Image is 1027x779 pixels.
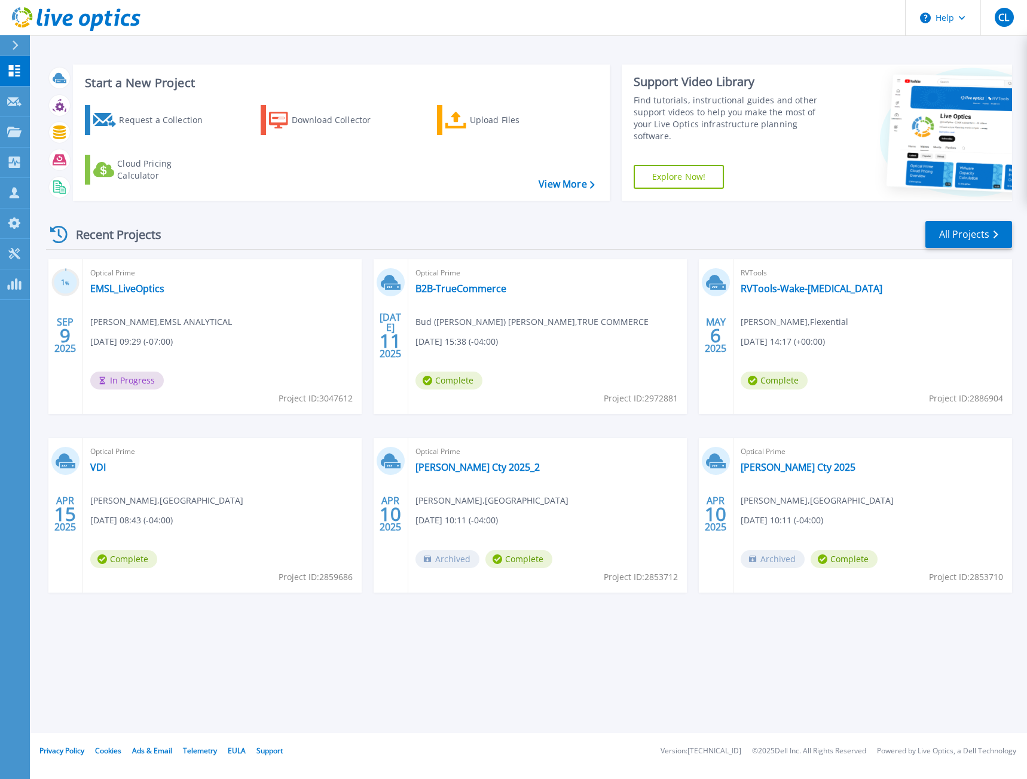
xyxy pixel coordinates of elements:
[634,165,725,189] a: Explore Now!
[379,314,402,357] div: [DATE] 2025
[415,335,498,348] span: [DATE] 15:38 (-04:00)
[634,94,832,142] div: Find tutorials, instructional guides and other support videos to help you make the most of your L...
[60,330,71,341] span: 9
[741,494,894,507] span: [PERSON_NAME] , [GEOGRAPHIC_DATA]
[634,74,832,90] div: Support Video Library
[741,315,848,329] span: [PERSON_NAME] , Flexential
[119,108,215,132] div: Request a Collection
[95,746,121,756] a: Cookies
[415,283,506,295] a: B2B-TrueCommerce
[54,314,77,357] div: SEP 2025
[741,283,882,295] a: RVTools-Wake-[MEDICAL_DATA]
[90,461,106,473] a: VDI
[90,283,164,295] a: EMSL_LiveOptics
[415,315,649,329] span: Bud ([PERSON_NAME]) [PERSON_NAME] , TRUE COMMERCE
[380,509,401,519] span: 10
[415,514,498,527] span: [DATE] 10:11 (-04:00)
[117,158,213,182] div: Cloud Pricing Calculator
[485,550,552,568] span: Complete
[741,335,825,348] span: [DATE] 14:17 (+00:00)
[741,372,808,390] span: Complete
[705,509,726,519] span: 10
[90,372,164,390] span: In Progress
[228,746,246,756] a: EULA
[415,445,680,458] span: Optical Prime
[379,492,402,536] div: APR 2025
[90,266,354,280] span: Optical Prime
[380,336,401,346] span: 11
[704,492,727,536] div: APR 2025
[539,179,594,190] a: View More
[85,155,218,185] a: Cloud Pricing Calculator
[90,315,232,329] span: [PERSON_NAME] , EMSL ANALYTICAL
[415,494,568,507] span: [PERSON_NAME] , [GEOGRAPHIC_DATA]
[261,105,394,135] a: Download Collector
[741,514,823,527] span: [DATE] 10:11 (-04:00)
[752,747,866,755] li: © 2025 Dell Inc. All Rights Reserved
[604,571,678,584] span: Project ID: 2853712
[85,76,594,90] h3: Start a New Project
[415,461,540,473] a: [PERSON_NAME] Cty 2025_2
[741,461,855,473] a: [PERSON_NAME] Cty 2025
[132,746,172,756] a: Ads & Email
[415,550,479,568] span: Archived
[437,105,570,135] a: Upload Files
[85,105,218,135] a: Request a Collection
[90,550,157,568] span: Complete
[704,314,727,357] div: MAY 2025
[661,747,741,755] li: Version: [TECHNICAL_ID]
[183,746,217,756] a: Telemetry
[65,280,69,286] span: %
[46,220,178,249] div: Recent Projects
[741,266,1005,280] span: RVTools
[292,108,387,132] div: Download Collector
[90,335,173,348] span: [DATE] 09:29 (-07:00)
[279,392,353,405] span: Project ID: 3047612
[741,445,1005,458] span: Optical Prime
[710,330,721,341] span: 6
[39,746,84,756] a: Privacy Policy
[925,221,1012,248] a: All Projects
[741,550,805,568] span: Archived
[929,571,1003,584] span: Project ID: 2853710
[998,13,1009,22] span: CL
[415,266,680,280] span: Optical Prime
[90,514,173,527] span: [DATE] 08:43 (-04:00)
[877,747,1016,755] li: Powered by Live Optics, a Dell Technology
[811,550,878,568] span: Complete
[470,108,566,132] div: Upload Files
[604,392,678,405] span: Project ID: 2972881
[90,445,354,458] span: Optical Prime
[415,372,482,390] span: Complete
[54,492,77,536] div: APR 2025
[51,276,80,290] h3: 1
[279,571,353,584] span: Project ID: 2859686
[54,509,76,519] span: 15
[90,494,243,507] span: [PERSON_NAME] , [GEOGRAPHIC_DATA]
[256,746,283,756] a: Support
[929,392,1003,405] span: Project ID: 2886904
